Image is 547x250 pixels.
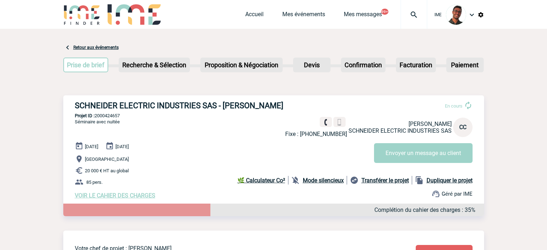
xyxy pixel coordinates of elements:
[447,58,483,72] p: Paiement
[336,119,343,126] img: portable.png
[434,12,442,17] span: IME
[119,58,189,72] p: Recherche & Sélection
[237,177,285,184] b: 🌿 Calculateur Co²
[323,119,329,126] img: fixe.png
[361,177,409,184] b: Transférer le projet
[442,191,473,197] span: Géré par IME
[237,176,288,185] a: 🌿 Calculateur Co²
[294,58,330,72] p: Devis
[75,101,291,110] h3: SCHNEIDER ELECTRIC INDUSTRIES SAS - [PERSON_NAME]
[381,9,388,15] button: 99+
[344,11,382,21] a: Mes messages
[409,121,452,127] span: [PERSON_NAME]
[459,124,466,131] span: CC
[85,156,129,162] span: [GEOGRAPHIC_DATA]
[63,113,484,118] p: 2000424657
[445,103,462,109] span: En cours
[427,177,473,184] b: Dupliquer le projet
[282,11,325,21] a: Mes événements
[374,143,473,163] button: Envoyer un message au client
[115,144,129,149] span: [DATE]
[348,127,452,134] span: SCHNEIDER ELECTRIC INDUSTRIES SAS
[245,11,264,21] a: Accueil
[75,113,95,118] b: Projet ID :
[285,131,347,137] p: Fixe : [PHONE_NUMBER]
[446,5,466,25] img: 124970-0.jpg
[64,58,108,72] p: Prise de brief
[85,168,129,173] span: 20 000 € HT au global
[73,45,119,50] a: Retour aux événements
[415,176,424,185] img: file_copy-black-24dp.png
[75,192,155,199] a: VOIR LE CAHIER DES CHARGES
[303,177,344,184] b: Mode silencieux
[432,190,440,198] img: support.png
[201,58,282,72] p: Proposition & Négociation
[75,119,120,124] span: Séminaire avec nuitée
[85,144,98,149] span: [DATE]
[397,58,435,72] p: Facturation
[342,58,385,72] p: Confirmation
[86,179,102,185] span: 85 pers.
[63,4,101,25] img: IME-Finder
